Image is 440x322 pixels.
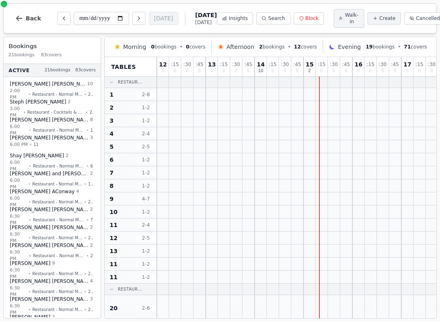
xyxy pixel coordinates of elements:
span: : 45 [244,62,252,67]
span: 0 [271,69,274,73]
span: 1 - 2 [136,104,156,111]
span: • [86,163,89,169]
span: • [86,127,89,133]
span: 6:00 PM [10,195,26,208]
span: 10 [258,69,264,73]
span: 3 [110,117,114,125]
span: • [86,109,88,115]
span: [PERSON_NAME] [10,260,51,267]
span: Restaurant - Normal Menu [32,306,82,312]
span: • [29,141,32,148]
span: 3 [90,296,93,303]
span: 83 covers [41,52,62,59]
span: 13 [88,181,93,187]
span: 21 bookings [9,52,35,59]
span: 0 [296,69,298,73]
span: 9 [110,195,114,203]
span: 6:00 PM [10,141,28,148]
span: 2 [68,99,70,106]
span: 6:30 PM [10,249,27,262]
span: 2 [110,104,114,112]
span: 6 [90,163,93,169]
span: [PERSON_NAME] [PERSON_NAME] [10,242,88,249]
span: • [28,306,31,312]
span: 0 [394,69,396,73]
span: 0 [406,69,409,73]
span: Evening [338,43,361,51]
span: • [84,288,86,294]
span: 6:30 PM [10,231,26,244]
span: Restaurant - Normal Menu [32,234,82,240]
span: 6:30 PM [10,267,26,280]
span: 2 [90,206,93,213]
span: 24 [88,198,93,205]
span: [PERSON_NAME] AConway [10,188,75,195]
span: 23 [88,234,93,240]
span: 0 [320,69,323,73]
span: 5 [110,143,114,151]
span: 6:30 PM [10,285,26,298]
span: 17 [403,62,411,67]
span: • [84,198,86,205]
span: 22 [88,270,93,276]
span: 2 [90,170,93,177]
span: : 15 [318,62,326,67]
span: Active [9,67,30,73]
button: Back [9,9,48,28]
button: [PERSON_NAME] 96:30 PM•Restaurant - Normal Menu•22 [5,257,99,283]
span: [PERSON_NAME] [PERSON_NAME] [10,296,88,302]
button: [PERSON_NAME] [PERSON_NAME]102:00 PM•Restaurant - Normal Menu•27 [5,78,99,104]
span: 2 [90,224,93,231]
span: Restaurant - Normal Menu [32,288,82,294]
span: Cancelled [416,15,440,22]
span: 0 [381,69,384,73]
span: 6:30 PM [10,302,26,316]
span: : 45 [196,62,203,67]
button: [PERSON_NAME] [PERSON_NAME]86:00 PM•Restaurant - Normal Menu•1 [5,114,99,140]
span: Restaurant - Normal Menu [32,91,82,97]
span: 0 [418,69,420,73]
span: 2 [259,44,262,50]
span: 0 [198,69,200,73]
span: covers [404,44,427,50]
span: 23 [90,109,93,115]
span: 0 [430,69,433,73]
span: : 30 [281,62,289,67]
span: 20 [110,304,117,312]
span: 2 [90,242,93,249]
span: Search [268,15,285,22]
span: • [23,109,26,115]
span: 11 [110,273,117,281]
span: 16 [354,62,362,67]
span: Back [26,15,41,21]
span: 15 [306,62,313,67]
span: 0 [151,44,154,50]
span: 27 [88,91,93,97]
button: [PERSON_NAME] [PERSON_NAME]46:30 PM•Restaurant - Normal Menu•26 [5,275,99,301]
span: 71 [404,44,411,50]
span: 0 [186,69,188,73]
span: 0 [235,69,237,73]
button: [PERSON_NAME] and [PERSON_NAME] 26:00 PM•Restaurant - Normal Menu•13 [5,168,99,194]
span: : 15 [416,62,423,67]
span: covers [294,44,317,50]
span: : 45 [342,62,350,67]
span: [PERSON_NAME] [PERSON_NAME] [10,278,88,285]
span: 2 [90,252,93,258]
span: [PERSON_NAME] [PERSON_NAME] [10,117,88,123]
span: 10 [110,208,117,216]
span: : 15 [367,62,374,67]
button: Next day [132,12,145,25]
button: [PERSON_NAME] [PERSON_NAME]26:30 PM•Restaurant - Normal Menu•23 [5,221,99,247]
span: 6:00 PM [10,177,26,190]
span: [PERSON_NAME] [PERSON_NAME] [10,81,86,87]
span: 6:30 PM [10,213,27,226]
span: 13 [110,247,117,255]
span: 26 [88,288,93,294]
span: • [29,252,31,258]
span: • [28,270,31,276]
span: Restaurant - Normal Menu [32,198,82,205]
span: 2 [308,69,311,73]
span: 1 - 2 [136,261,156,267]
span: 2 - 5 [136,235,156,241]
